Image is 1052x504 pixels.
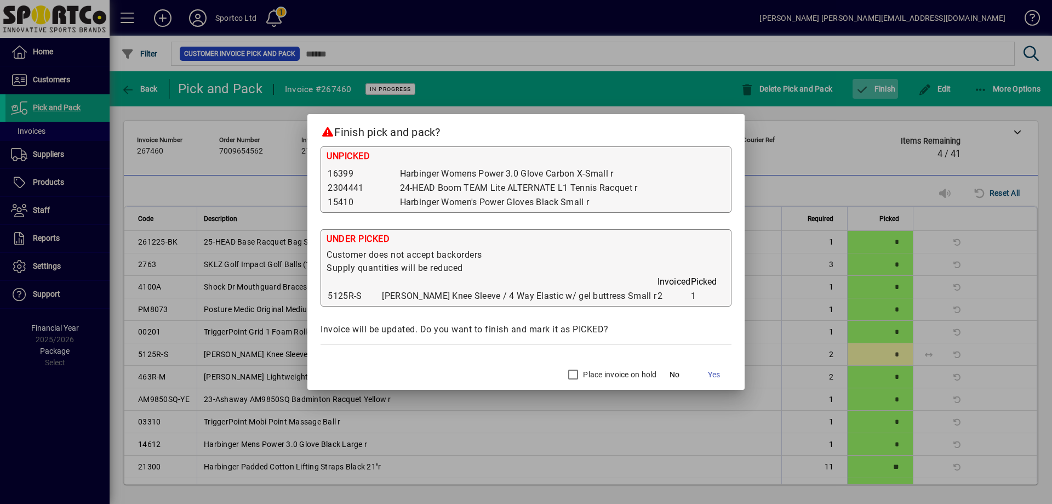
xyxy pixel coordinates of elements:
[690,289,725,303] td: 1
[327,167,399,181] td: 16399
[657,275,690,289] th: Invoiced
[321,323,731,336] div: Invoice will be updated. Do you want to finish and mark it as PICKED?
[381,289,657,303] td: [PERSON_NAME] Knee Sleeve / 4 Way Elastic w/ gel buttress Small r
[708,369,720,381] span: Yes
[327,289,381,303] td: 5125R-S
[327,195,399,209] td: 15410
[690,275,725,289] th: Picked
[327,233,725,248] div: UNDER PICKED
[399,181,725,195] td: 24-HEAD Boom TEAM Lite ALTERNATE L1 Tennis Racquet r
[327,150,725,166] div: UNPICKED
[399,195,725,209] td: Harbinger Women's Power Gloves Black Small r
[657,289,690,303] td: 2
[307,114,744,146] h2: Finish pick and pack?
[696,365,731,384] button: Yes
[670,369,679,381] span: No
[657,365,692,384] button: No
[399,167,725,181] td: Harbinger Womens Power 3.0 Glove Carbon X-Small r
[327,181,399,195] td: 2304441
[581,369,656,380] label: Place invoice on hold
[327,248,725,275] div: Customer does not accept backorders Supply quantities will be reduced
